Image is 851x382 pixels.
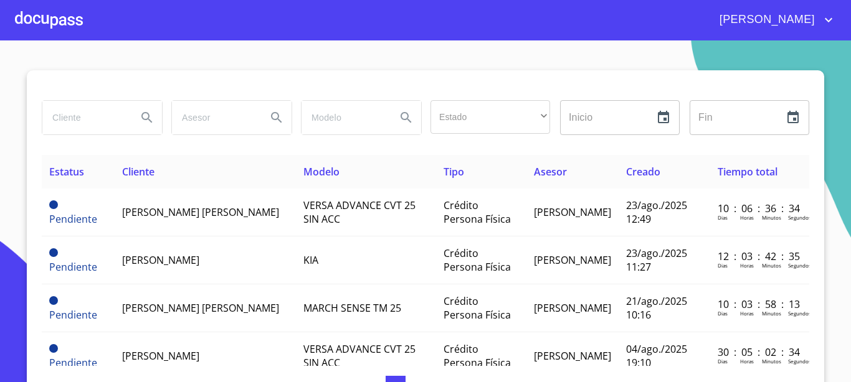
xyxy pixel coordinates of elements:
span: Estatus [49,165,84,179]
span: 21/ago./2025 10:16 [626,294,687,322]
span: KIA [303,253,318,267]
span: Tipo [444,165,464,179]
span: 04/ago./2025 19:10 [626,342,687,370]
span: [PERSON_NAME] [122,253,199,267]
span: Pendiente [49,260,97,274]
span: Pendiente [49,344,58,353]
button: Search [132,103,162,133]
p: Minutos [762,214,781,221]
span: [PERSON_NAME] [534,253,611,267]
p: Segundos [788,262,811,269]
p: Horas [740,310,754,317]
p: Dias [718,310,728,317]
span: Pendiente [49,296,58,305]
button: account of current user [710,10,836,30]
span: Crédito Persona Física [444,342,511,370]
span: Crédito Persona Física [444,294,511,322]
span: [PERSON_NAME] [122,349,199,363]
p: Dias [718,262,728,269]
p: 30 : 05 : 02 : 34 [718,345,802,359]
p: Segundos [788,310,811,317]
input: search [172,101,257,134]
p: 10 : 06 : 36 : 34 [718,202,802,215]
span: VERSA ADVANCE CVT 25 SIN ACC [303,198,416,226]
p: Minutos [762,310,781,317]
span: Pendiente [49,356,97,370]
p: 12 : 03 : 42 : 35 [718,249,802,263]
p: Horas [740,262,754,269]
span: Modelo [303,165,340,179]
p: Horas [740,214,754,221]
span: Tiempo total [718,165,777,179]
p: Horas [740,358,754,365]
span: VERSA ADVANCE CVT 25 SIN ACC [303,342,416,370]
button: Search [262,103,292,133]
p: 10 : 03 : 58 : 13 [718,297,802,311]
p: Minutos [762,358,781,365]
span: Asesor [534,165,567,179]
input: search [42,101,127,134]
span: Pendiente [49,200,58,209]
span: Cliente [122,165,155,179]
p: Dias [718,358,728,365]
span: MARCH SENSE TM 25 [303,301,401,315]
p: Minutos [762,262,781,269]
span: [PERSON_NAME] [534,349,611,363]
span: Creado [626,165,660,179]
div: ​ [430,100,550,134]
span: [PERSON_NAME] [534,205,611,219]
span: Pendiente [49,308,97,322]
p: Dias [718,214,728,221]
button: Search [391,103,421,133]
span: Crédito Persona Física [444,198,511,226]
p: Segundos [788,358,811,365]
span: 23/ago./2025 12:49 [626,198,687,226]
span: [PERSON_NAME] [PERSON_NAME] [122,205,279,219]
p: Segundos [788,214,811,221]
span: [PERSON_NAME] [710,10,821,30]
span: Pendiente [49,212,97,226]
span: [PERSON_NAME] [PERSON_NAME] [122,301,279,315]
span: Pendiente [49,248,58,257]
span: [PERSON_NAME] [534,301,611,315]
span: 23/ago./2025 11:27 [626,246,687,274]
span: Crédito Persona Física [444,246,511,274]
input: search [302,101,386,134]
